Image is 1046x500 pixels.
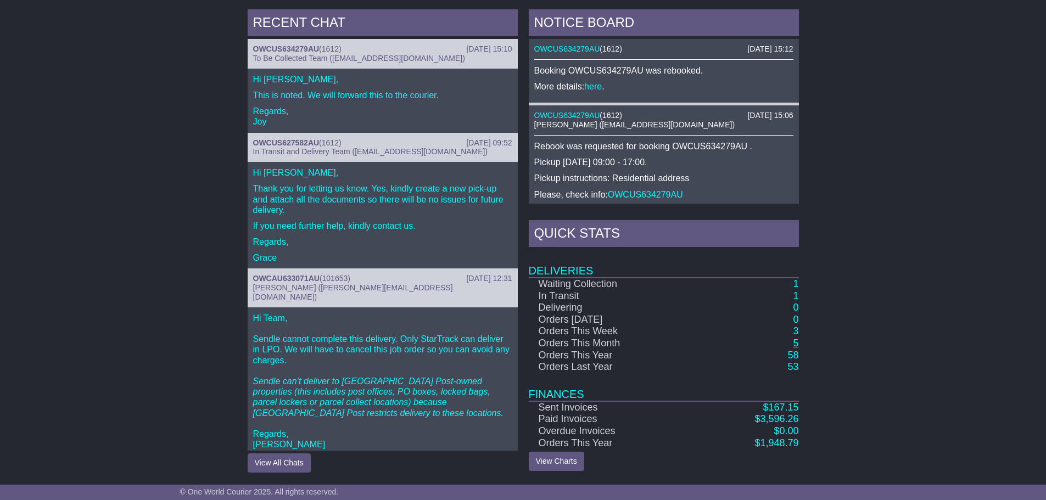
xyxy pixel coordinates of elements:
a: $0.00 [774,425,798,436]
div: ( ) [534,111,793,120]
span: 0.00 [779,425,798,436]
span: 1,948.79 [760,437,798,448]
span: 1612 [322,44,339,53]
span: © One World Courier 2025. All rights reserved. [180,487,339,496]
td: Overdue Invoices [529,425,699,437]
a: 53 [787,361,798,372]
p: Thank you for letting us know. Yes, kindly create a new pick-up and attach all the documents so t... [253,183,512,215]
p: Hi [PERSON_NAME], [253,167,512,178]
div: ( ) [534,44,793,54]
div: Quick Stats [529,220,799,250]
span: To Be Collected Team ([EMAIL_ADDRESS][DOMAIN_NAME]) [253,54,465,63]
p: This is noted. We will forward this to the courier. [253,90,512,100]
a: 0 [793,314,798,325]
a: View Charts [529,452,584,471]
div: [DATE] 09:52 [466,138,512,148]
a: 1 [793,290,798,301]
p: Pickup instructions: Residential address [534,173,793,183]
p: Rebook was requested for booking OWCUS634279AU . [534,141,793,151]
span: 1612 [602,44,619,53]
td: Finances [529,373,799,401]
td: Orders This Month [529,338,699,350]
span: [PERSON_NAME] ([EMAIL_ADDRESS][DOMAIN_NAME]) [534,120,735,129]
p: Pickup [DATE] 09:00 - 17:00. [534,157,793,167]
div: RECENT CHAT [248,9,518,39]
p: Regards, [253,237,512,247]
p: Please, check info: [534,189,793,200]
div: ( ) [253,44,512,54]
p: Regards, Joy [253,106,512,127]
p: If you need further help, kindly contact us. [253,221,512,231]
a: 58 [787,350,798,361]
div: [DATE] 12:31 [466,274,512,283]
span: 1612 [322,138,339,147]
span: 167.15 [768,402,798,413]
td: Orders Last Year [529,361,699,373]
td: Orders [DATE] [529,314,699,326]
td: Orders This Year [529,437,699,450]
span: 3,596.26 [760,413,798,424]
a: $167.15 [763,402,798,413]
p: Hi Team, Sendle cannot complete this delivery. Only StarTrack can deliver in LPO. We will have to... [253,313,512,450]
span: 1612 [602,111,619,120]
a: $3,596.26 [754,413,798,424]
td: Deliveries [529,250,799,278]
td: Waiting Collection [529,278,699,290]
button: View All Chats [248,453,311,473]
td: Orders This Year [529,350,699,362]
div: [DATE] 15:06 [747,111,793,120]
td: Paid Invoices [529,413,699,425]
div: [DATE] 15:10 [466,44,512,54]
a: OWCUS634279AU [534,44,600,53]
p: Booking OWCUS634279AU was rebooked. [534,65,793,76]
span: [PERSON_NAME] ([PERSON_NAME][EMAIL_ADDRESS][DOMAIN_NAME]) [253,283,453,301]
a: OWCAU633071AU [253,274,320,283]
a: OWCUS634279AU [534,111,600,120]
a: here [584,82,602,91]
div: NOTICE BOARD [529,9,799,39]
p: Grace [253,252,512,263]
a: OWCUS627582AU [253,138,320,147]
div: [DATE] 15:12 [747,44,793,54]
div: ( ) [253,274,512,283]
a: OWCUS634279AU [608,190,683,199]
p: Hi [PERSON_NAME], [253,74,512,85]
a: 1 [793,278,798,289]
p: More details: . [534,81,793,92]
a: 5 [793,338,798,349]
a: 3 [793,325,798,336]
td: Orders This Week [529,325,699,338]
td: Sent Invoices [529,401,699,414]
a: 0 [793,302,798,313]
td: In Transit [529,290,699,302]
td: Delivering [529,302,699,314]
span: 101653 [322,274,348,283]
a: $1,948.79 [754,437,798,448]
span: In Transit and Delivery Team ([EMAIL_ADDRESS][DOMAIN_NAME]) [253,147,488,156]
em: Sendle can’t deliver to [GEOGRAPHIC_DATA] Post-owned properties (this includes post offices, PO b... [253,377,504,418]
a: OWCUS634279AU [253,44,320,53]
div: ( ) [253,138,512,148]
